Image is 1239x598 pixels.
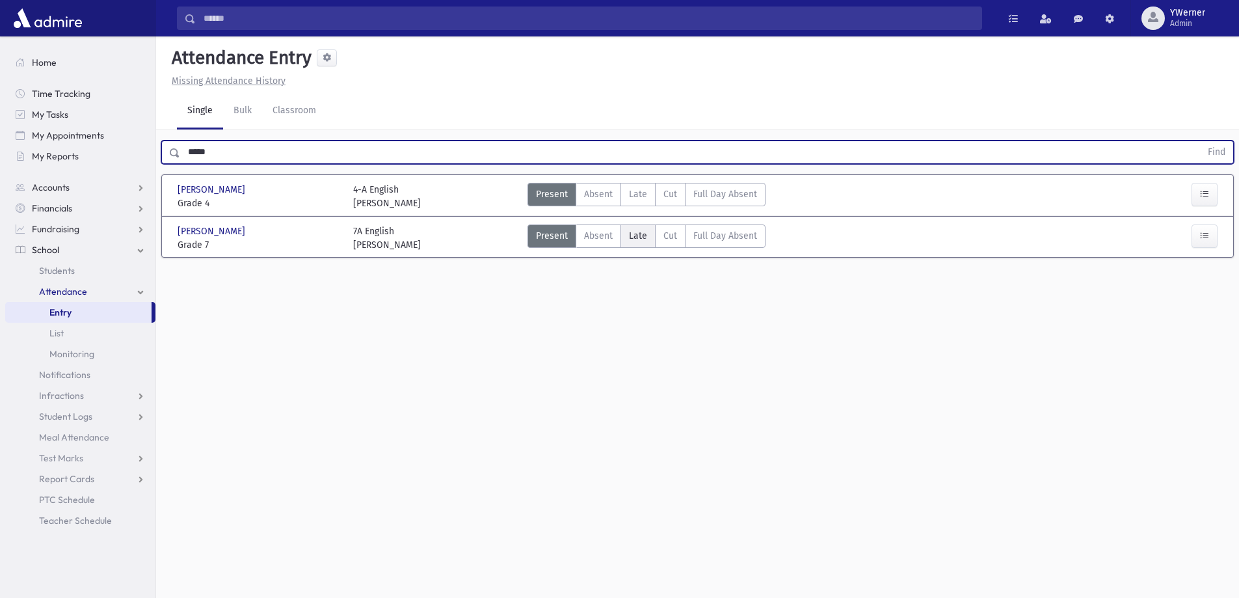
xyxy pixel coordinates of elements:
[39,473,94,485] span: Report Cards
[5,125,155,146] a: My Appointments
[5,198,155,219] a: Financials
[39,431,109,443] span: Meal Attendance
[663,229,677,243] span: Cut
[196,7,981,30] input: Search
[353,224,421,252] div: 7A English [PERSON_NAME]
[39,390,84,401] span: Infractions
[5,364,155,385] a: Notifications
[5,510,155,531] a: Teacher Schedule
[1200,141,1233,163] button: Find
[49,327,64,339] span: List
[32,109,68,120] span: My Tasks
[32,223,79,235] span: Fundraising
[5,104,155,125] a: My Tasks
[527,183,766,210] div: AttTypes
[223,93,262,129] a: Bulk
[693,229,757,243] span: Full Day Absent
[663,187,677,201] span: Cut
[178,197,340,210] span: Grade 4
[178,224,248,238] span: [PERSON_NAME]
[178,183,248,197] span: [PERSON_NAME]
[167,75,286,87] a: Missing Attendance History
[32,57,57,68] span: Home
[5,385,155,406] a: Infractions
[1170,8,1205,18] span: YWerner
[32,202,72,214] span: Financials
[177,93,223,129] a: Single
[32,182,70,193] span: Accounts
[262,93,326,129] a: Classroom
[5,302,152,323] a: Entry
[5,146,155,167] a: My Reports
[629,187,647,201] span: Late
[536,187,568,201] span: Present
[10,5,85,31] img: AdmirePro
[5,427,155,448] a: Meal Attendance
[5,344,155,364] a: Monitoring
[172,75,286,87] u: Missing Attendance History
[584,187,613,201] span: Absent
[39,286,87,297] span: Attendance
[39,494,95,506] span: PTC Schedule
[5,448,155,469] a: Test Marks
[5,281,155,302] a: Attendance
[5,260,155,281] a: Students
[527,224,766,252] div: AttTypes
[5,489,155,510] a: PTC Schedule
[32,88,90,100] span: Time Tracking
[5,406,155,427] a: Student Logs
[5,323,155,344] a: List
[32,150,79,162] span: My Reports
[167,47,312,69] h5: Attendance Entry
[5,469,155,489] a: Report Cards
[5,52,155,73] a: Home
[353,183,421,210] div: 4-A English [PERSON_NAME]
[629,229,647,243] span: Late
[49,306,72,318] span: Entry
[5,239,155,260] a: School
[584,229,613,243] span: Absent
[5,219,155,239] a: Fundraising
[178,238,340,252] span: Grade 7
[32,129,104,141] span: My Appointments
[39,369,90,381] span: Notifications
[39,411,92,422] span: Student Logs
[693,187,757,201] span: Full Day Absent
[39,265,75,277] span: Students
[1170,18,1205,29] span: Admin
[5,177,155,198] a: Accounts
[5,83,155,104] a: Time Tracking
[39,452,83,464] span: Test Marks
[536,229,568,243] span: Present
[32,244,59,256] span: School
[39,515,112,526] span: Teacher Schedule
[49,348,94,360] span: Monitoring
